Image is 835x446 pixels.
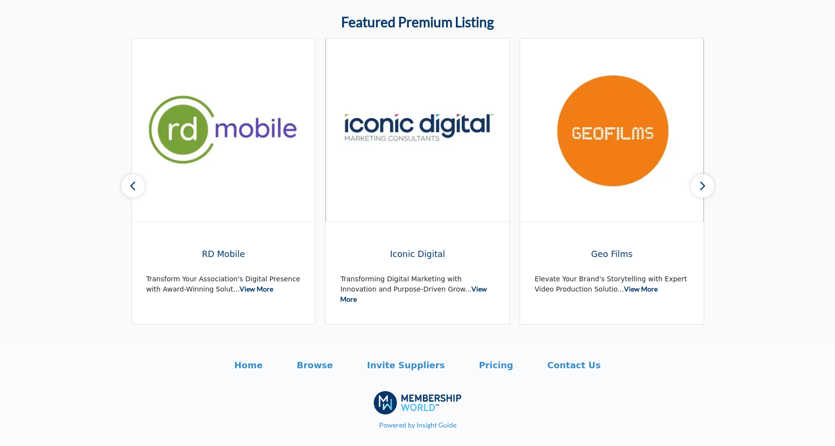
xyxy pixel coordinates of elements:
a: Pricing [479,359,513,372]
img: No Site Logo [374,391,461,414]
p: Elevate Your Brand's Storytelling with Expert Video Production Solutio... [535,274,689,294]
a: Invite Suppliers [367,359,445,372]
a: RD Mobile [146,241,301,267]
span: RD Mobile [146,248,301,260]
p: Transform Your Association's Digital Presence with Award-Winning Solut... [146,274,301,294]
img: RD Mobile [132,38,315,222]
h2: Featured Premium Listing [341,14,494,31]
a: Home [234,359,262,372]
a: View More [624,285,658,293]
a: Iconic Digital [340,241,495,267]
img: Iconic Digital [326,38,509,222]
a: View More [240,285,273,293]
a: Contact Us [547,359,601,372]
span: Geo Films [535,248,689,260]
a: View More [340,285,487,303]
p: Transforming Digital Marketing with Innovation and Purpose-Driven Grow... [340,274,495,305]
a: Geo Films [535,241,689,267]
a: Browse [296,359,333,372]
a: Powered by Insight Guide [379,421,456,429]
span: Iconic Digital [340,248,495,260]
img: Geo Films [520,38,704,222]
